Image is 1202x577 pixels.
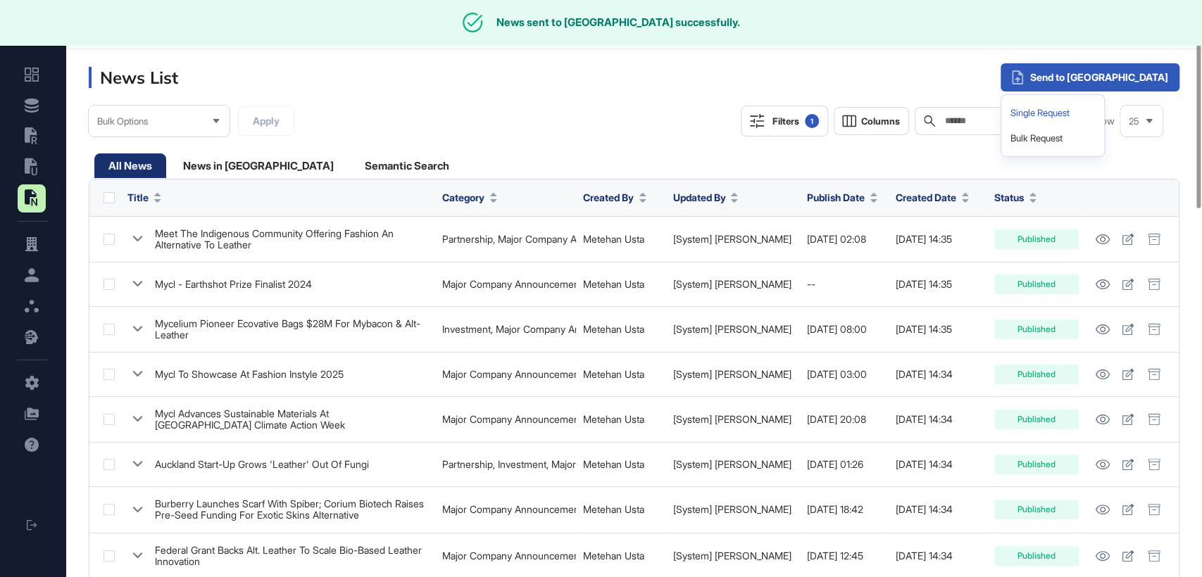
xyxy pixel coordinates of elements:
a: Metehan Usta [583,413,644,425]
div: Published [994,455,1079,474]
div: Mycelium Pioneer Ecovative Bags $28M For Mybacon & Alt-Leather [155,318,428,341]
a: [System] [PERSON_NAME] [672,233,791,245]
a: [System] [PERSON_NAME] [672,458,791,470]
button: Publish Date [807,190,877,205]
div: Filters [772,114,819,128]
span: Publish Date [807,190,865,205]
div: Bulk Request [1007,126,1098,151]
span: Category [442,190,484,205]
a: Metehan Usta [583,368,644,380]
button: Category [442,190,497,205]
button: Created By [583,190,646,205]
div: Published [994,500,1079,519]
div: News in [GEOGRAPHIC_DATA] [169,153,348,178]
div: Mycl Advances Sustainable Materials At [GEOGRAPHIC_DATA] Climate Action Week [155,408,428,431]
div: [DATE] 14:34 [896,504,980,515]
div: Published [994,229,1079,249]
div: [DATE] 14:34 [896,550,980,562]
h3: News List [89,67,178,88]
button: Updated By [672,190,738,205]
div: Investment, Major Company Announcement [442,324,569,335]
a: Metehan Usta [583,278,644,290]
div: [DATE] 14:34 [896,459,980,470]
a: Metehan Usta [583,550,644,562]
span: Created Date [896,190,956,205]
div: Published [994,274,1079,294]
div: Send to [GEOGRAPHIC_DATA] [1001,63,1179,91]
div: Federal Grant Backs Alt. Leather To Scale Bio-Based Leather Innovation [155,545,428,568]
a: [System] [PERSON_NAME] [672,503,791,515]
button: Filters1 [741,106,828,137]
div: Auckland Start-Up Grows 'Leather' Out Of Fungi [155,459,369,470]
span: Created By [583,190,634,205]
div: Single Request [1007,101,1098,126]
div: News sent to [GEOGRAPHIC_DATA] successfully. [496,16,740,29]
div: Major Company Announcement [442,369,569,380]
div: Published [994,364,1079,384]
div: Partnership, Major Company Announcement [442,234,569,245]
div: [DATE] 14:35 [896,279,980,290]
a: [System] [PERSON_NAME] [672,413,791,425]
div: [DATE] 18:42 [807,504,882,515]
div: Meet The Indigenous Community Offering Fashion An Alternative To Leather [155,228,428,251]
div: Semantic Search [351,153,463,178]
button: Status [994,190,1037,205]
button: Created Date [896,190,969,205]
span: Title [127,190,149,205]
a: [System] [PERSON_NAME] [672,550,791,562]
div: Published [994,546,1079,566]
span: Status [994,190,1024,205]
span: Updated By [672,190,725,205]
div: Mycl - Earthshot Prize Finalist 2024 [155,279,312,290]
div: [DATE] 14:35 [896,234,980,245]
a: Metehan Usta [583,503,644,515]
div: 1 [805,114,819,128]
span: Bulk Options [97,116,148,127]
div: Major Company Announcement [442,279,569,290]
div: [DATE] 20:08 [807,414,882,425]
div: [DATE] 08:00 [807,324,882,335]
div: Major Company Announcement, Investment, Partnership [442,504,569,515]
a: [System] [PERSON_NAME] [672,278,791,290]
div: Burberry Launches Scarf With Spiber; Corium Biotech Raises Pre-Seed Funding For Exotic Skins Alte... [155,498,428,521]
div: [DATE] 03:00 [807,369,882,380]
div: Published [994,410,1079,429]
div: Major Company Announcement [442,414,569,425]
div: [DATE] 02:08 [807,234,882,245]
div: All News [94,153,166,178]
div: Partnership, Investment, Major Company Announcement [442,459,569,470]
div: [DATE] 12:45 [807,550,882,562]
div: Published [994,319,1079,339]
a: Metehan Usta [583,458,644,470]
a: Metehan Usta [583,233,644,245]
button: Title [127,190,161,205]
a: Metehan Usta [583,323,644,335]
div: [DATE] 01:26 [807,459,882,470]
div: [DATE] 14:34 [896,369,980,380]
div: Mycl To Showcase At Fashion Instyle 2025 [155,369,344,380]
button: Columns [834,107,909,135]
div: -- [807,279,882,290]
div: Major Company Announcement [442,550,569,562]
span: 25 [1129,116,1139,127]
span: Columns [861,116,900,127]
div: [DATE] 14:35 [896,324,980,335]
div: [DATE] 14:34 [896,414,980,425]
a: [System] [PERSON_NAME] [672,323,791,335]
a: [System] [PERSON_NAME] [672,368,791,380]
